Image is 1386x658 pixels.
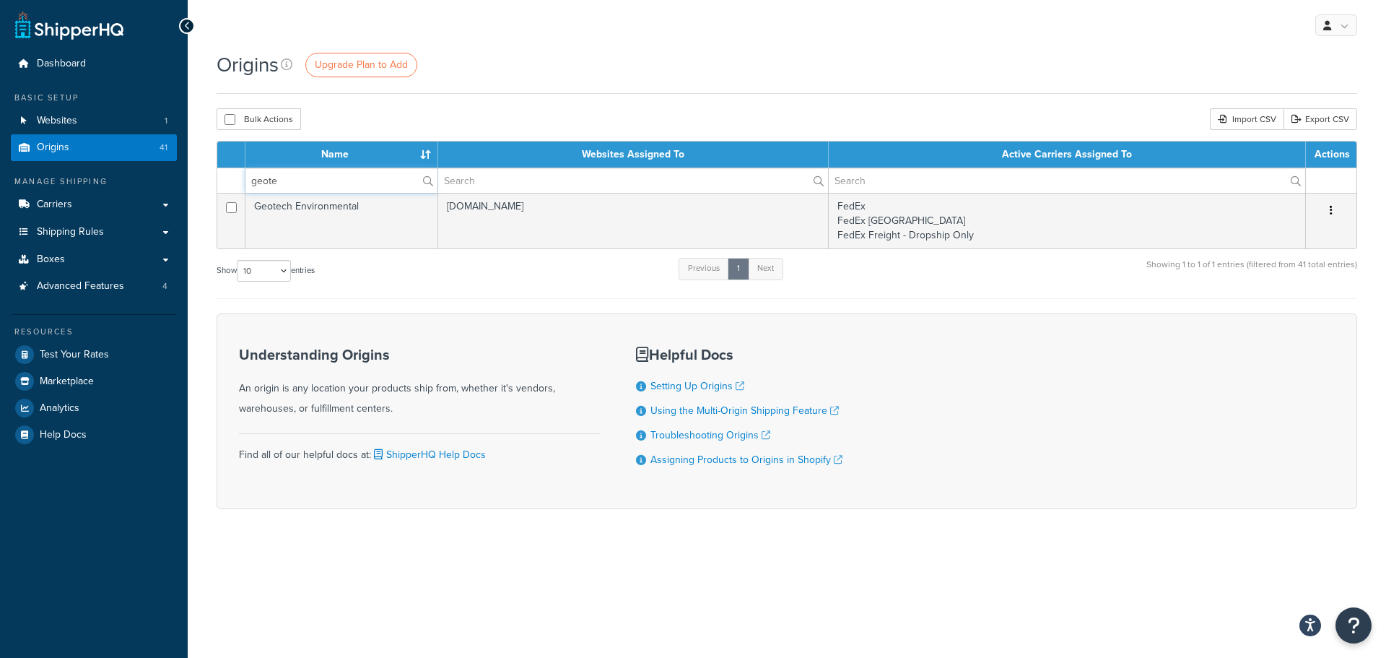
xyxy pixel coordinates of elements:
h3: Helpful Docs [636,347,842,363]
span: Boxes [37,254,65,266]
input: Search [245,168,437,193]
span: Upgrade Plan to Add [315,57,408,72]
li: Advanced Features [11,273,177,300]
th: Actions [1306,142,1356,168]
div: Basic Setup [11,92,177,104]
span: Dashboard [37,58,86,70]
th: Websites Assigned To [438,142,829,168]
span: Marketplace [40,376,94,388]
a: Shipping Rules [11,219,177,246]
th: Active Carriers Assigned To [829,142,1306,168]
a: Upgrade Plan to Add [305,53,417,77]
a: ShipperHQ Home [15,11,123,40]
td: FedEx FedEx [GEOGRAPHIC_DATA] FedEx Freight - Dropship Only [829,193,1306,248]
span: 1 [165,115,167,127]
a: Using the Multi-Origin Shipping Feature [650,403,839,418]
label: Show entries [217,260,315,282]
div: Showing 1 to 1 of 1 entries (filtered from 41 total entries) [1146,256,1357,287]
a: Help Docs [11,422,177,448]
a: Next [748,258,783,280]
select: Showentries [237,260,291,282]
a: Marketplace [11,368,177,394]
a: Troubleshooting Origins [650,428,770,443]
span: Origins [37,142,69,154]
span: 41 [160,142,167,154]
span: Carriers [37,199,72,211]
a: Advanced Features 4 [11,273,177,300]
a: Test Your Rates [11,342,177,368]
button: Open Resource Center [1335,607,1372,644]
a: Origins 41 [11,134,177,161]
a: Dashboard [11,51,177,77]
a: Analytics [11,395,177,421]
li: Websites [11,108,177,134]
th: Name : activate to sort column ascending [245,142,438,168]
span: Test Your Rates [40,349,109,361]
span: Websites [37,115,77,127]
div: Resources [11,326,177,338]
a: Boxes [11,246,177,273]
a: Export CSV [1283,108,1357,130]
a: Previous [679,258,729,280]
h1: Origins [217,51,279,79]
span: Analytics [40,402,79,415]
a: Setting Up Origins [650,378,744,394]
a: 1 [728,258,749,280]
span: Help Docs [40,429,87,441]
div: Find all of our helpful docs at: [239,433,600,465]
div: An origin is any location your products ship from, whether it's vendors, warehouses, or fulfillme... [239,347,600,419]
a: ShipperHQ Help Docs [371,447,486,462]
h3: Understanding Origins [239,347,600,363]
input: Search [829,168,1305,193]
span: Shipping Rules [37,226,104,238]
a: Assigning Products to Origins in Shopify [650,452,842,467]
a: Websites 1 [11,108,177,134]
td: [DOMAIN_NAME] [438,193,829,248]
span: 4 [162,280,167,293]
span: Advanced Features [37,280,124,293]
li: Origins [11,134,177,161]
a: Carriers [11,191,177,218]
input: Search [438,168,828,193]
div: Import CSV [1210,108,1283,130]
div: Manage Shipping [11,176,177,188]
td: Geotech Environmental [245,193,438,248]
button: Bulk Actions [217,108,301,130]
